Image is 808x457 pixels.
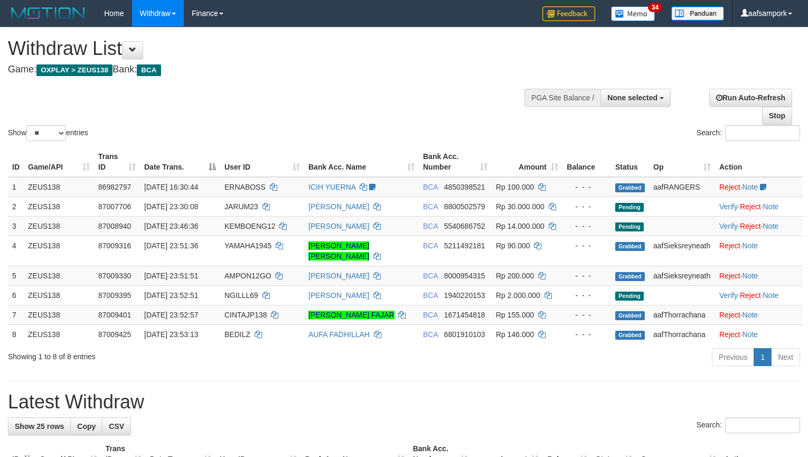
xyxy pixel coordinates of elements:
[8,347,329,362] div: Showing 1 to 8 of 8 entries
[24,147,94,177] th: Game/API: activate to sort column ascending
[567,310,607,320] div: - - -
[649,236,715,266] td: aafSieksreyneath
[719,183,740,191] a: Reject
[308,222,369,230] a: [PERSON_NAME]
[98,330,131,339] span: 87009425
[308,291,369,300] a: [PERSON_NAME]
[562,147,611,177] th: Balance
[719,222,738,230] a: Verify
[308,202,369,211] a: [PERSON_NAME]
[8,64,528,75] h4: Game: Bank:
[423,311,438,319] span: BCA
[496,311,534,319] span: Rp 155.000
[615,292,644,301] span: Pending
[98,241,131,250] span: 87009316
[304,147,419,177] th: Bank Acc. Name: activate to sort column ascending
[740,202,761,211] a: Reject
[98,183,131,191] span: 86982797
[567,271,607,281] div: - - -
[615,311,645,320] span: Grabbed
[648,3,662,12] span: 34
[8,125,88,141] label: Show entries
[492,147,562,177] th: Amount: activate to sort column ascending
[8,147,24,177] th: ID
[743,311,758,319] a: Note
[98,202,131,211] span: 87007706
[567,221,607,231] div: - - -
[24,324,94,344] td: ZEUS138
[24,177,94,197] td: ZEUS138
[423,291,438,300] span: BCA
[224,330,250,339] span: BEDILZ
[8,216,24,236] td: 3
[719,330,740,339] a: Reject
[496,183,534,191] span: Rp 100.000
[24,266,94,285] td: ZEUS138
[308,272,369,280] a: [PERSON_NAME]
[615,331,645,340] span: Grabbed
[719,241,740,250] a: Reject
[8,5,88,21] img: MOTION_logo.png
[763,202,778,211] a: Note
[423,202,438,211] span: BCA
[607,94,657,102] span: None selected
[743,183,758,191] a: Note
[423,330,438,339] span: BCA
[423,272,438,280] span: BCA
[144,272,198,280] span: [DATE] 23:51:51
[763,291,778,300] a: Note
[308,330,370,339] a: AUFA FADHILLAH
[144,311,198,319] span: [DATE] 23:52:57
[743,272,758,280] a: Note
[763,222,778,230] a: Note
[496,241,530,250] span: Rp 90.000
[496,222,544,230] span: Rp 14.000.000
[70,417,102,435] a: Copy
[444,241,485,250] span: Copy 5211492181 to clipboard
[697,417,800,433] label: Search:
[24,197,94,216] td: ZEUS138
[98,272,131,280] span: 87009330
[220,147,304,177] th: User ID: activate to sort column ascending
[719,291,738,300] a: Verify
[224,311,267,319] span: CINTAJP138
[771,348,800,366] a: Next
[567,240,607,251] div: - - -
[308,311,394,319] a: [PERSON_NAME] FAJAR
[649,266,715,285] td: aafSieksreyneath
[719,272,740,280] a: Reject
[77,422,96,431] span: Copy
[8,38,528,59] h1: Withdraw List
[8,305,24,324] td: 7
[697,125,800,141] label: Search:
[567,290,607,301] div: - - -
[444,272,485,280] span: Copy 8000954315 to clipboard
[567,201,607,212] div: - - -
[649,324,715,344] td: aafThorrachana
[444,222,485,230] span: Copy 5540686752 to clipboard
[8,324,24,344] td: 8
[24,305,94,324] td: ZEUS138
[8,177,24,197] td: 1
[567,182,607,192] div: - - -
[444,330,485,339] span: Copy 6801910103 to clipboard
[98,291,131,300] span: 87009395
[98,222,131,230] span: 87008940
[524,89,600,107] div: PGA Site Balance /
[444,183,485,191] span: Copy 4850398521 to clipboard
[8,285,24,305] td: 6
[611,147,649,177] th: Status
[423,222,438,230] span: BCA
[542,6,595,21] img: Feedback.jpg
[615,183,645,192] span: Grabbed
[715,285,803,305] td: · ·
[725,125,800,141] input: Search:
[94,147,140,177] th: Trans ID: activate to sort column ascending
[719,311,740,319] a: Reject
[8,417,71,435] a: Show 25 rows
[754,348,772,366] a: 1
[615,203,644,212] span: Pending
[715,305,803,324] td: ·
[224,241,271,250] span: YAMAHA1945
[224,272,271,280] span: AMPON12GO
